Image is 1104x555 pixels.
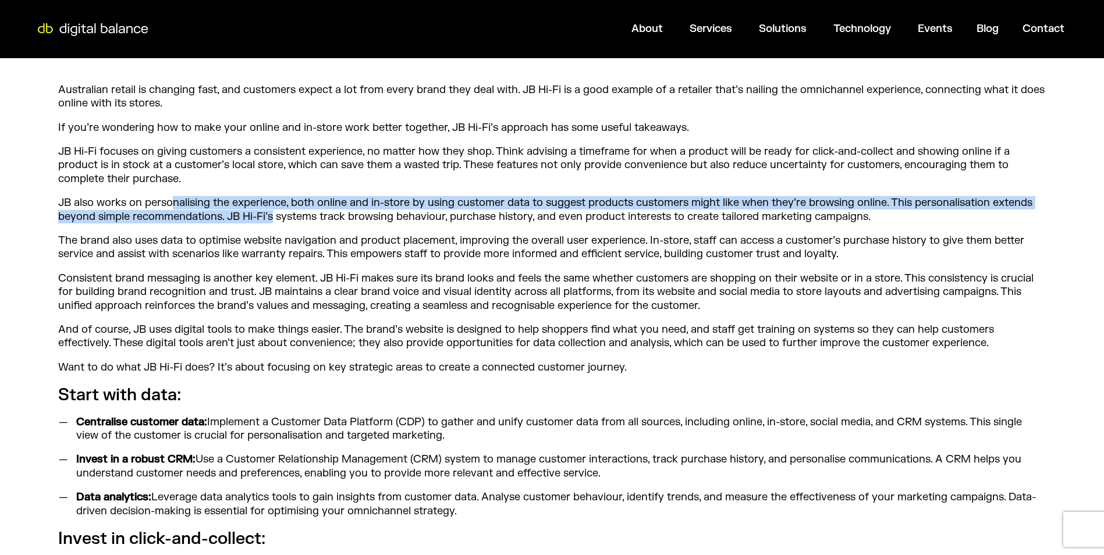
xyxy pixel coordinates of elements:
[58,145,1046,186] p: JB Hi-Fi focuses on giving customers a consistent experience, no matter how they shop. Think advi...
[71,490,1046,518] li: Leverage data analytics tools to gain insights from customer data. Analyse customer behaviour, id...
[58,121,1046,134] p: If you’re wondering how to make your online and in-store work better together, JB Hi-Fi’s approac...
[76,490,151,504] strong: Data analytics:
[71,453,1046,480] li: Use a Customer Relationship Management (CRM) system to manage customer interactions, track purcha...
[71,415,1046,443] li: Implement a Customer Data Platform (CDP) to gather and unify customer data from all sources, incl...
[29,23,157,36] img: Digital Balance logo
[58,385,1046,405] h3: Start with data:
[833,22,891,35] a: Technology
[158,17,1074,40] nav: Menu
[690,22,732,35] a: Services
[76,415,207,429] strong: Centralise customer data:
[58,272,1046,312] p: Consistent brand messaging is another key element. JB Hi-Fi makes sure its brand looks and feels ...
[977,22,999,35] a: Blog
[76,453,196,466] strong: Invest in a robust CRM:
[759,22,807,35] a: Solutions
[58,323,1046,350] p: And of course, JB uses digital tools to make things easier. The brand’s website is designed to he...
[58,234,1046,261] p: The brand also uses data to optimise website navigation and product placement, improving the over...
[1023,22,1064,35] a: Contact
[918,22,953,35] a: Events
[58,361,1046,374] p: Want to do what JB Hi-Fi does? It’s about focusing on key strategic areas to create a connected c...
[158,17,1074,40] div: Menu Toggle
[58,83,1046,111] p: Australian retail is changing fast, and customers expect a lot from every brand they deal with. J...
[58,196,1046,223] p: JB also works on personalising the experience, both online and in-store by using customer data to...
[58,528,1046,549] h3: Invest in click-and-collect:
[631,22,663,35] a: About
